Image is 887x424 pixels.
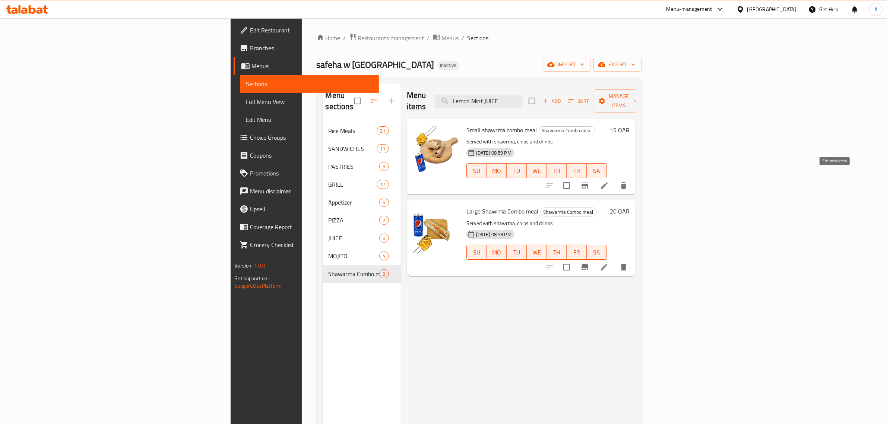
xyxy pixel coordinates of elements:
[329,198,380,207] span: Appetizer
[234,236,379,254] a: Grocery Checklist
[317,33,642,43] nav: breadcrumb
[539,126,595,135] div: Shawarma Combo meal
[466,163,487,178] button: SU
[570,165,584,176] span: FR
[567,245,587,260] button: FR
[377,145,388,152] span: 11
[549,60,585,69] span: import
[323,211,401,229] div: PIZZA2
[380,235,388,242] span: 6
[329,144,377,153] span: SANDWICHES
[323,119,401,286] nav: Menu sections
[323,175,401,193] div: GRILL17
[540,208,597,216] div: Shawarma Combo meal
[377,127,388,135] span: 21
[462,34,465,42] li: /
[380,270,388,278] span: 2
[323,158,401,175] div: PASTRIES5
[323,265,401,283] div: Shawarma Combo meal2
[594,89,644,113] button: Manage items
[473,231,514,238] span: [DATE] 08:59 PM
[329,269,380,278] span: Shawarma Combo meal
[379,198,389,207] div: items
[379,269,389,278] div: items
[530,247,544,258] span: WE
[234,261,253,270] span: Version:
[510,247,524,258] span: TU
[527,245,547,260] button: WE
[407,90,426,112] h2: Menu items
[234,39,379,57] a: Branches
[323,122,401,140] div: Rice Meals21
[377,180,389,189] div: items
[250,151,373,160] span: Coupons
[323,247,401,265] div: MOJITO4
[358,34,424,42] span: Restaurants management
[250,187,373,196] span: Menu disclaimer
[567,163,587,178] button: FR
[380,253,388,260] span: 4
[615,258,633,276] button: delete
[547,163,567,178] button: TH
[590,165,604,176] span: SA
[550,165,564,176] span: TH
[470,247,484,258] span: SU
[466,124,537,136] span: Small shawrma combo meal
[490,247,504,258] span: MO
[329,234,380,243] span: JUICE
[254,261,265,270] span: 1.0.0
[246,97,373,106] span: Full Menu View
[747,5,796,13] div: [GEOGRAPHIC_DATA]
[576,177,594,194] button: Branch-specific-item
[329,216,380,225] span: PIZZA
[234,182,379,200] a: Menu disclaimer
[329,251,380,260] span: MOJITO
[564,95,594,107] span: Sort items
[380,199,388,206] span: 6
[250,133,373,142] span: Choice Groups
[468,34,489,42] span: Sections
[550,247,564,258] span: TH
[317,56,434,73] span: safeha w [GEOGRAPHIC_DATA]
[246,79,373,88] span: Sections
[380,217,388,224] span: 2
[507,163,527,178] button: TU
[874,5,877,13] span: A
[377,144,389,153] div: items
[473,149,514,156] span: [DATE] 08:59 PM
[413,125,460,173] img: Small shawrma combo meal
[365,92,383,110] span: Sort sections
[323,193,401,211] div: Appetizer6
[540,95,564,107] button: Add
[437,62,460,69] span: Inactive
[379,251,389,260] div: items
[349,93,365,109] span: Select all sections
[599,60,636,69] span: export
[234,200,379,218] a: Upsell
[568,97,589,105] span: Sort
[246,115,373,124] span: Edit Menu
[437,61,460,70] div: Inactive
[250,205,373,213] span: Upsell
[610,206,630,216] h6: 20 QAR
[527,163,547,178] button: WE
[379,234,389,243] div: items
[329,180,377,189] span: GRILL
[490,165,504,176] span: MO
[250,240,373,249] span: Grocery Checklist
[329,126,377,135] span: Rice Meals
[240,93,379,111] a: Full Menu View
[234,21,379,39] a: Edit Restaurant
[540,95,564,107] span: Add item
[576,258,594,276] button: Branch-specific-item
[234,281,282,291] a: Support.OpsPlatform
[234,57,379,75] a: Menus
[349,33,424,43] a: Restaurants management
[383,92,401,110] button: Add section
[250,169,373,178] span: Promotions
[377,126,389,135] div: items
[530,165,544,176] span: WE
[600,263,609,272] a: Edit menu item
